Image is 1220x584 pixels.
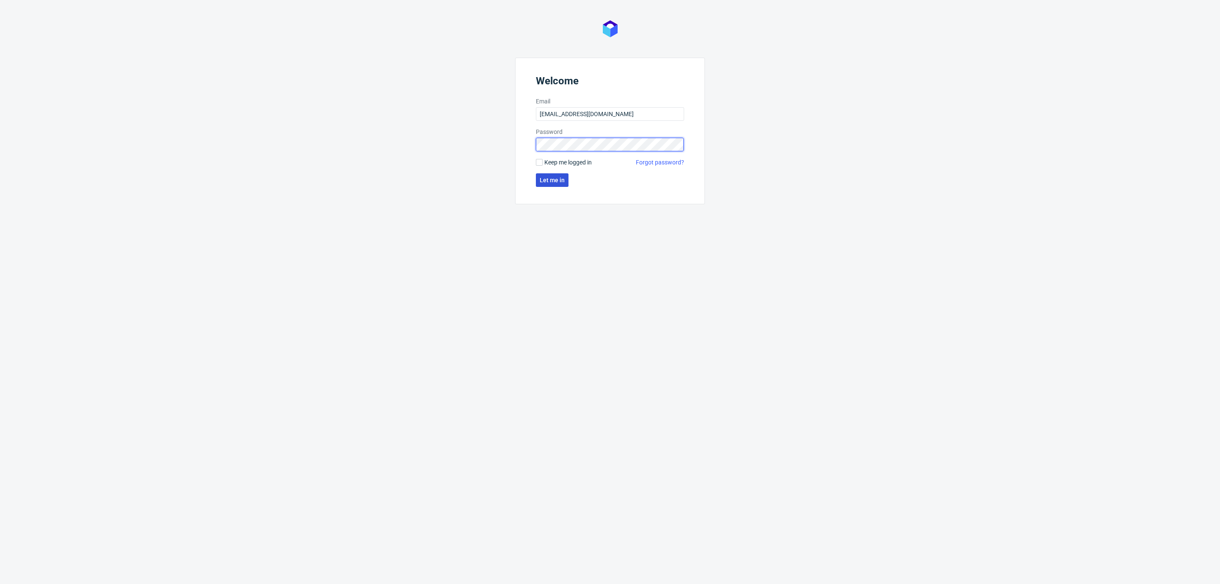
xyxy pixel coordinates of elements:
label: Email [536,97,684,106]
a: Forgot password? [636,158,684,167]
span: Keep me logged in [544,158,592,167]
header: Welcome [536,75,684,90]
span: Let me in [540,177,565,183]
label: Password [536,128,684,136]
input: you@youremail.com [536,107,684,121]
button: Let me in [536,173,568,187]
